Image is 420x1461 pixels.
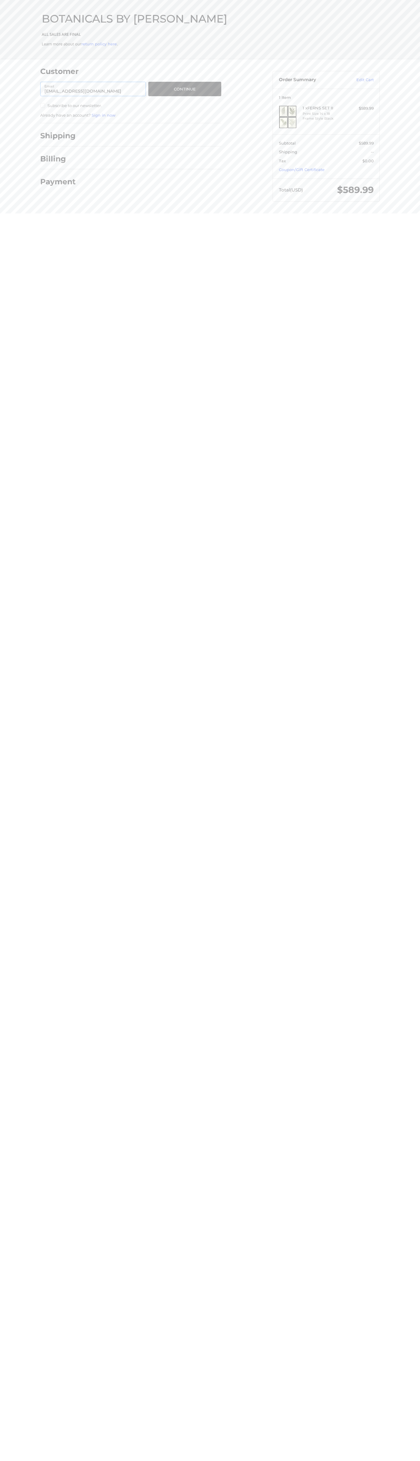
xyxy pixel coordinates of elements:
span: Subtotal [279,141,296,145]
span: Total (USD) [279,187,303,193]
p: Learn more about our . [42,41,379,47]
li: Print Size 14 x 18 [303,111,349,116]
h2: Billing [40,154,75,164]
span: -- [371,149,374,154]
label: Email [44,83,54,90]
a: BOTANICALS BY [PERSON_NAME] [42,12,227,25]
div: $589.99 [350,106,374,112]
span: $589.99 [359,141,374,145]
span: Shipping [279,149,297,154]
span: Subscribe to our newsletter. [47,103,102,108]
h2: Shipping [40,131,76,140]
h2: Customer [40,67,79,76]
a: Coupon/Gift Certificate [279,167,325,172]
h2: Payment [40,177,76,186]
a: return policy here [81,41,117,46]
h3: Order Summary [279,77,343,83]
span: $589.99 [337,184,374,195]
b: ALL SALES ARE FINAL [42,32,81,37]
h3: 1 Item [279,95,374,100]
span: Tax [279,158,286,163]
button: Continue [148,82,221,96]
li: Frame Style Black [303,116,349,121]
a: Edit Cart [343,77,374,83]
h4: 1 x FERNS SET II [303,106,349,110]
p: Already have an account? [40,112,221,118]
a: Sign in now [92,113,116,118]
span: $0.00 [362,158,374,163]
